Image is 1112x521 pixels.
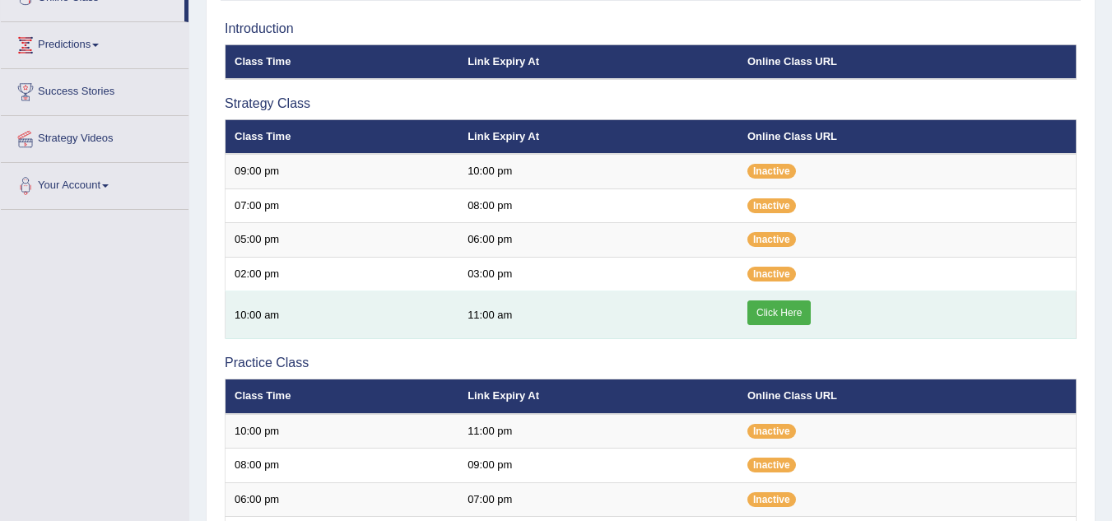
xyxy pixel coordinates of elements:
[458,414,738,449] td: 11:00 pm
[226,379,459,414] th: Class Time
[458,44,738,79] th: Link Expiry At
[226,257,459,291] td: 02:00 pm
[226,449,459,483] td: 08:00 pm
[747,198,796,213] span: Inactive
[747,164,796,179] span: Inactive
[747,300,811,325] a: Click Here
[738,119,1077,154] th: Online Class URL
[458,188,738,223] td: 08:00 pm
[226,291,459,339] td: 10:00 am
[747,424,796,439] span: Inactive
[747,232,796,247] span: Inactive
[225,356,1077,370] h3: Practice Class
[1,116,188,157] a: Strategy Videos
[1,22,188,63] a: Predictions
[226,223,459,258] td: 05:00 pm
[747,458,796,472] span: Inactive
[226,188,459,223] td: 07:00 pm
[747,267,796,281] span: Inactive
[458,379,738,414] th: Link Expiry At
[226,414,459,449] td: 10:00 pm
[226,482,459,517] td: 06:00 pm
[738,379,1077,414] th: Online Class URL
[1,163,188,204] a: Your Account
[458,119,738,154] th: Link Expiry At
[458,223,738,258] td: 06:00 pm
[458,482,738,517] td: 07:00 pm
[738,44,1077,79] th: Online Class URL
[458,449,738,483] td: 09:00 pm
[458,291,738,339] td: 11:00 am
[458,154,738,188] td: 10:00 pm
[458,257,738,291] td: 03:00 pm
[226,44,459,79] th: Class Time
[225,21,1077,36] h3: Introduction
[225,96,1077,111] h3: Strategy Class
[747,492,796,507] span: Inactive
[226,154,459,188] td: 09:00 pm
[1,69,188,110] a: Success Stories
[226,119,459,154] th: Class Time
